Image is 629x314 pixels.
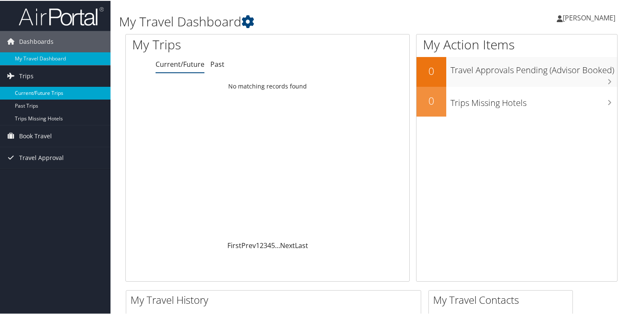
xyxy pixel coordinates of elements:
span: Dashboards [19,30,54,51]
img: airportal-logo.png [19,6,104,26]
h1: My Action Items [416,35,617,53]
span: Book Travel [19,125,52,146]
a: First [227,240,241,249]
a: 1 [256,240,260,249]
h3: Trips Missing Hotels [450,92,617,108]
a: Current/Future [156,59,204,68]
a: 0Trips Missing Hotels [416,86,617,116]
span: Trips [19,65,34,86]
span: … [275,240,280,249]
a: Past [210,59,224,68]
h1: My Trips [132,35,285,53]
td: No matching records found [126,78,409,93]
a: 3 [263,240,267,249]
a: 4 [267,240,271,249]
h2: 0 [416,93,446,107]
span: [PERSON_NAME] [563,12,615,22]
a: 2 [260,240,263,249]
h2: 0 [416,63,446,77]
a: Prev [241,240,256,249]
h2: My Travel Contacts [433,292,572,306]
h2: My Travel History [130,292,421,306]
a: 0Travel Approvals Pending (Advisor Booked) [416,56,617,86]
h3: Travel Approvals Pending (Advisor Booked) [450,59,617,75]
a: [PERSON_NAME] [557,4,624,30]
a: Next [280,240,295,249]
h1: My Travel Dashboard [119,12,456,30]
a: 5 [271,240,275,249]
a: Last [295,240,308,249]
span: Travel Approval [19,146,64,168]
